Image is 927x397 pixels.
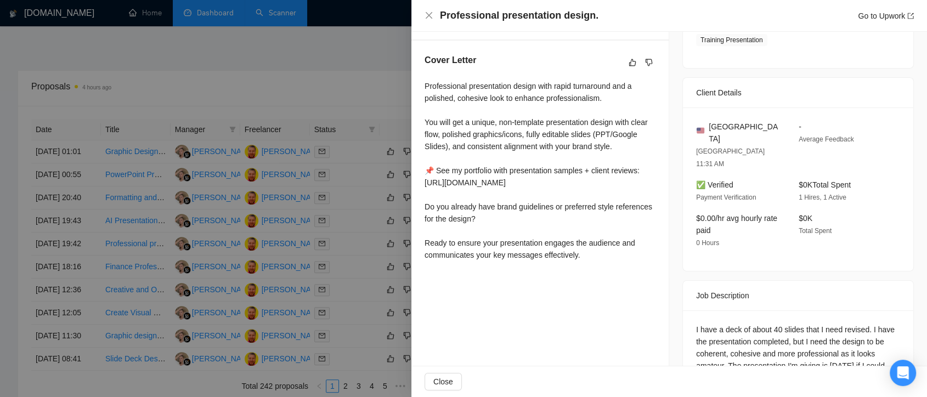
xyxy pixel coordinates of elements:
[799,135,854,143] span: Average Feedback
[799,180,851,189] span: $0K Total Spent
[425,54,476,67] h5: Cover Letter
[440,9,598,22] h4: Professional presentation design.
[799,122,801,131] span: -
[425,11,433,20] span: close
[696,324,900,396] div: I have a deck of about 40 slides that I need revised. I have the presentation completed, but I ne...
[425,11,433,20] button: Close
[696,78,900,107] div: Client Details
[696,239,719,247] span: 0 Hours
[626,56,639,69] button: like
[425,80,655,261] div: Professional presentation design with rapid turnaround and a polished, cohesive look to enhance p...
[696,180,733,189] span: ✅ Verified
[907,13,914,19] span: export
[697,127,704,134] img: 🇺🇸
[642,56,655,69] button: dislike
[696,194,756,201] span: Payment Verification
[425,373,462,390] button: Close
[858,12,914,20] a: Go to Upworkexport
[629,58,636,67] span: like
[799,227,832,235] span: Total Spent
[799,194,846,201] span: 1 Hires, 1 Active
[799,214,812,223] span: $0K
[433,376,453,388] span: Close
[709,121,781,145] span: [GEOGRAPHIC_DATA]
[645,58,653,67] span: dislike
[890,360,916,386] div: Open Intercom Messenger
[696,34,767,46] span: Training Presentation
[696,148,765,168] span: [GEOGRAPHIC_DATA] 11:31 AM
[696,214,777,235] span: $0.00/hr avg hourly rate paid
[696,281,900,310] div: Job Description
